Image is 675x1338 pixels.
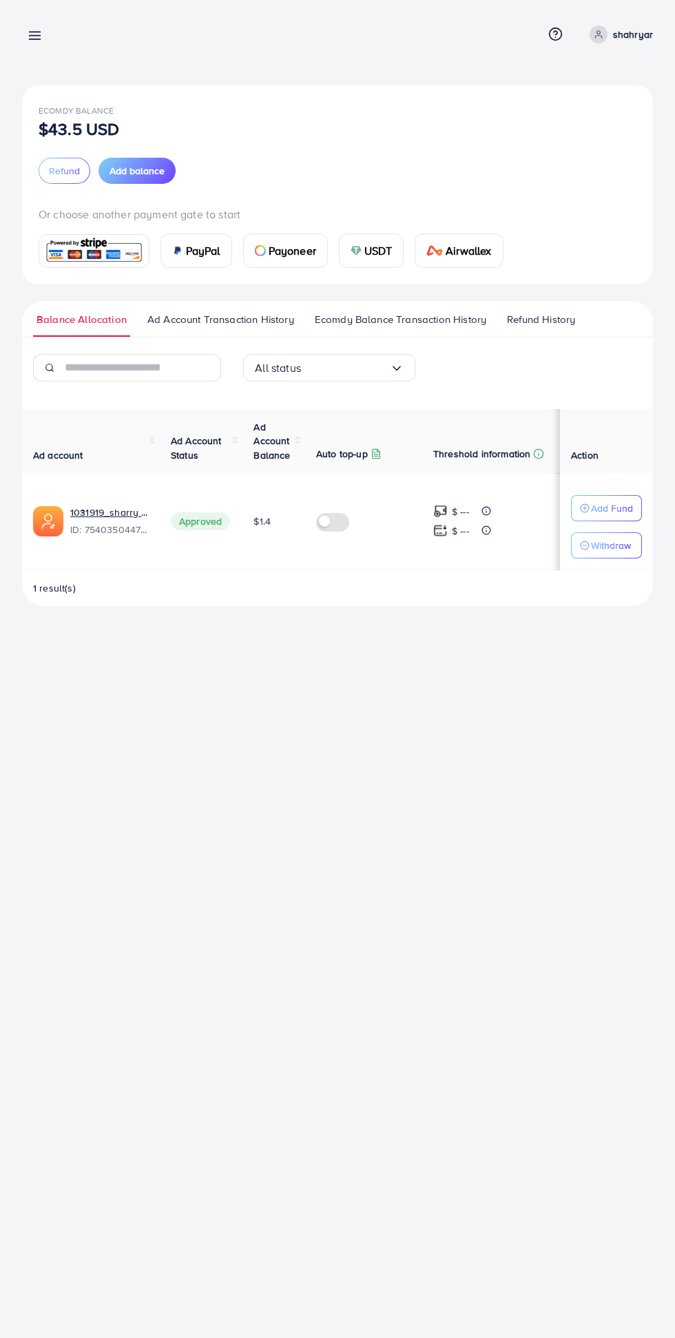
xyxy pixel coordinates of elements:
span: Ad Account Balance [253,420,290,462]
span: Balance Allocation [37,312,127,327]
div: <span class='underline'>1031919_sharry mughal_1755624852344</span></br>7540350447681863698 [70,505,149,537]
span: Ad Account Status [171,434,222,461]
img: top-up amount [433,504,448,519]
a: cardUSDT [339,233,404,268]
span: Ad account [33,448,83,462]
p: Add Fund [591,500,633,516]
span: All status [255,357,301,379]
span: Approved [171,512,230,530]
p: $ --- [452,523,469,539]
p: shahryar [613,26,653,43]
img: card [172,245,183,256]
button: Add balance [98,158,176,184]
img: top-up amount [433,523,448,538]
button: Withdraw [571,532,642,558]
a: cardPayPal [160,233,232,268]
img: ic-ads-acc.e4c84228.svg [33,506,63,536]
p: Threshold information [433,446,530,462]
input: Search for option [301,357,390,379]
button: Refund [39,158,90,184]
a: cardAirwallex [415,233,503,268]
button: Add Fund [571,495,642,521]
a: card [39,234,149,268]
span: Ecomdy Balance Transaction History [315,312,486,327]
span: ID: 7540350447681863698 [70,523,149,536]
p: $ --- [452,503,469,520]
span: Ecomdy Balance [39,105,114,116]
p: Withdraw [591,537,631,554]
p: Or choose another payment gate to start [39,206,636,222]
img: card [351,245,362,256]
span: Add balance [110,164,165,178]
a: 1031919_sharry mughal_1755624852344 [70,505,149,519]
img: card [426,245,443,256]
span: Airwallex [446,242,491,259]
img: card [255,245,266,256]
p: $43.5 USD [39,121,119,137]
span: USDT [364,242,393,259]
span: Ad Account Transaction History [147,312,294,327]
span: Refund [49,164,80,178]
div: Search for option [243,354,415,381]
span: Action [571,448,599,462]
span: 1 result(s) [33,581,76,595]
span: $1.4 [253,514,271,528]
img: card [43,236,145,266]
p: Auto top-up [316,446,368,462]
span: Refund History [507,312,575,327]
a: cardPayoneer [243,233,328,268]
a: shahryar [584,25,653,43]
span: Payoneer [269,242,316,259]
span: PayPal [186,242,220,259]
